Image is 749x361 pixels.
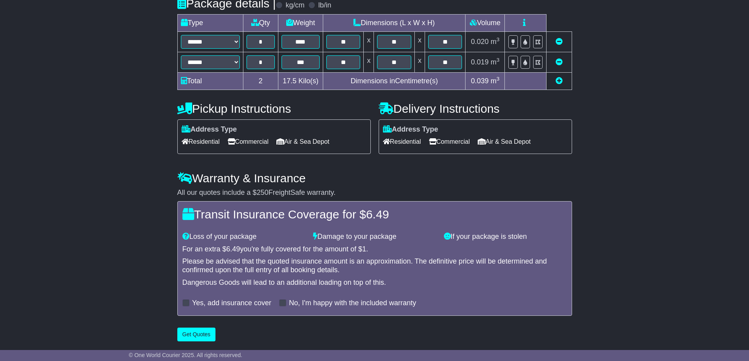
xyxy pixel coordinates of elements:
span: 250 [257,189,269,196]
div: Damage to your package [309,233,440,241]
label: Address Type [383,125,438,134]
div: Please be advised that the quoted insurance amount is an approximation. The definitive price will... [182,257,567,274]
span: Air & Sea Depot [276,136,329,148]
span: 0.020 [471,38,489,46]
td: Total [177,72,243,90]
td: Weight [278,14,323,31]
h4: Transit Insurance Coverage for $ [182,208,567,221]
label: Yes, add insurance cover [192,299,271,308]
td: Volume [466,14,505,31]
label: kg/cm [285,1,304,10]
span: m [491,38,500,46]
div: All our quotes include a $ FreightSafe warranty. [177,189,572,197]
td: Kilo(s) [278,72,323,90]
td: Type [177,14,243,31]
span: Residential [182,136,220,148]
a: Remove this item [556,38,563,46]
td: 2 [243,72,278,90]
td: x [364,31,374,52]
td: Dimensions (L x W x H) [323,14,466,31]
td: Dimensions in Centimetre(s) [323,72,466,90]
span: Air & Sea Depot [478,136,531,148]
div: Loss of your package [179,233,309,241]
span: 0.019 [471,58,489,66]
a: Remove this item [556,58,563,66]
a: Add new item [556,77,563,85]
span: m [491,77,500,85]
span: 1 [362,245,366,253]
h4: Pickup Instructions [177,102,371,115]
span: m [491,58,500,66]
td: x [414,31,425,52]
span: 0.039 [471,77,489,85]
td: x [364,52,374,72]
div: For an extra $ you're fully covered for the amount of $ . [182,245,567,254]
h4: Warranty & Insurance [177,172,572,185]
sup: 3 [497,76,500,82]
button: Get Quotes [177,328,216,341]
td: Qty [243,14,278,31]
span: Residential [383,136,421,148]
label: lb/in [318,1,331,10]
td: x [414,52,425,72]
span: Commercial [429,136,470,148]
span: 6.49 [226,245,240,253]
label: Address Type [182,125,237,134]
sup: 3 [497,57,500,63]
span: Commercial [228,136,269,148]
div: Dangerous Goods will lead to an additional loading on top of this. [182,279,567,287]
div: If your package is stolen [440,233,571,241]
label: No, I'm happy with the included warranty [289,299,416,308]
span: 17.5 [283,77,296,85]
h4: Delivery Instructions [379,102,572,115]
sup: 3 [497,37,500,42]
span: © One World Courier 2025. All rights reserved. [129,352,243,358]
span: 6.49 [366,208,389,221]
